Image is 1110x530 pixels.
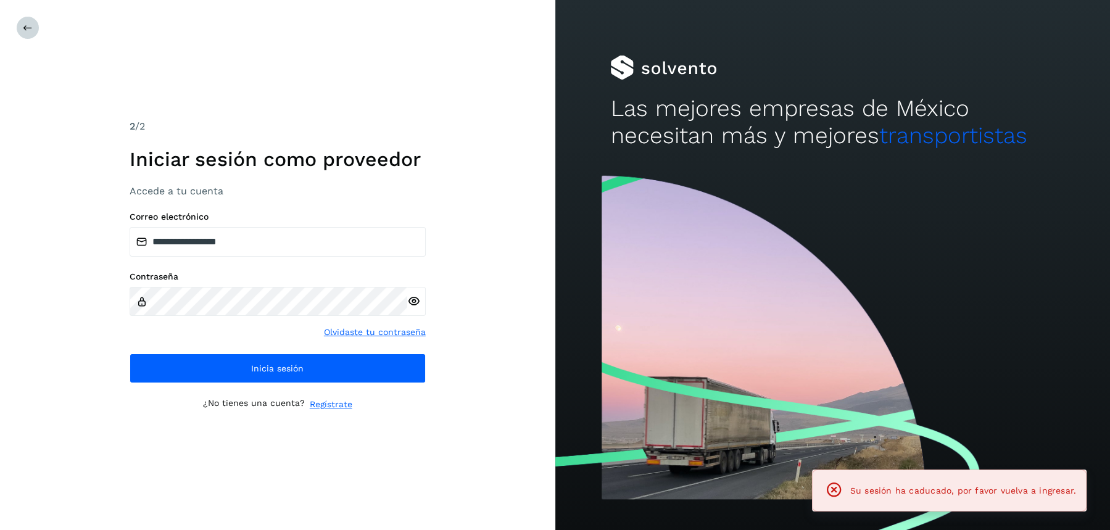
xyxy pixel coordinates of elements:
[130,185,426,197] h3: Accede a tu cuenta
[130,354,426,383] button: Inicia sesión
[251,364,304,373] span: Inicia sesión
[310,398,352,411] a: Regístrate
[130,212,426,222] label: Correo electrónico
[203,398,305,411] p: ¿No tienes una cuenta?
[130,119,426,134] div: /2
[610,95,1054,150] h2: Las mejores empresas de México necesitan más y mejores
[130,271,426,282] label: Contraseña
[130,147,426,171] h1: Iniciar sesión como proveedor
[850,486,1076,495] span: Su sesión ha caducado, por favor vuelva a ingresar.
[879,122,1027,149] span: transportistas
[130,120,135,132] span: 2
[324,326,426,339] a: Olvidaste tu contraseña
